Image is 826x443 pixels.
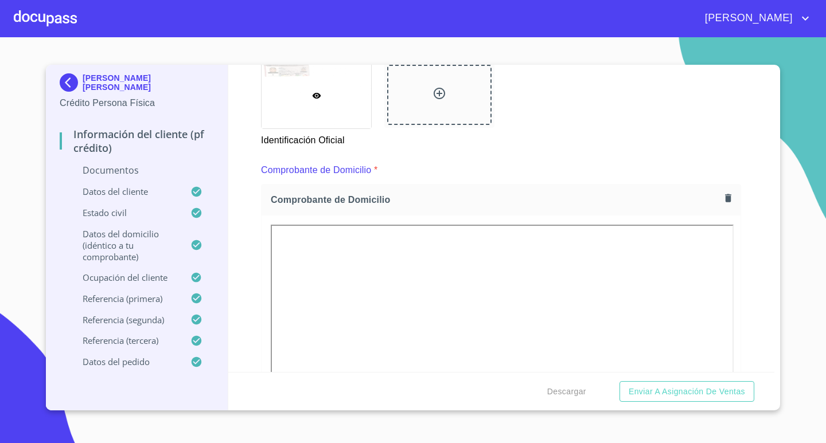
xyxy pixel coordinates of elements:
[60,186,190,197] p: Datos del cliente
[60,96,214,110] p: Crédito Persona Física
[696,9,798,28] span: [PERSON_NAME]
[261,163,371,177] p: Comprobante de Domicilio
[271,194,720,206] span: Comprobante de Domicilio
[619,381,754,402] button: Enviar a Asignación de Ventas
[60,293,190,304] p: Referencia (primera)
[60,356,190,367] p: Datos del pedido
[696,9,812,28] button: account of current user
[60,164,214,177] p: Documentos
[60,73,83,92] img: Docupass spot blue
[60,335,190,346] p: Referencia (tercera)
[261,129,371,147] p: Identificación Oficial
[60,207,190,218] p: Estado Civil
[629,385,745,399] span: Enviar a Asignación de Ventas
[60,127,214,155] p: Información del cliente (PF crédito)
[60,228,190,262] p: Datos del domicilio (idéntico a tu comprobante)
[60,272,190,283] p: Ocupación del Cliente
[543,381,591,402] button: Descargar
[60,73,214,96] div: [PERSON_NAME] [PERSON_NAME]
[83,73,214,92] p: [PERSON_NAME] [PERSON_NAME]
[60,314,190,326] p: Referencia (segunda)
[547,385,586,399] span: Descargar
